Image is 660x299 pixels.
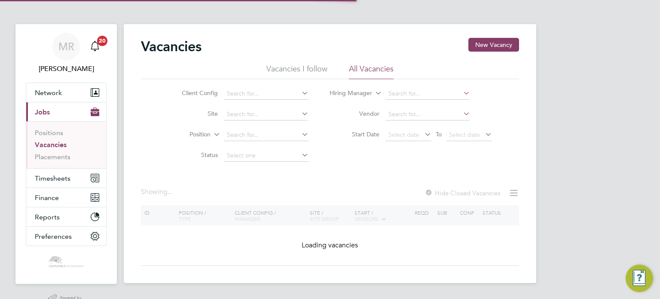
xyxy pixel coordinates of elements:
span: Mason Roberts [26,64,107,74]
label: Site [168,110,218,117]
div: Jobs [26,121,106,168]
span: To [433,129,444,140]
h2: Vacancies [141,38,202,55]
button: Engage Resource Center [626,265,653,292]
button: New Vacancy [468,38,519,52]
span: Preferences [35,232,72,240]
button: Preferences [26,227,106,246]
span: Timesheets [35,174,70,182]
input: Select one [224,150,309,162]
input: Search for... [224,108,309,120]
span: Finance [35,194,59,202]
button: Reports [26,207,106,226]
button: Network [26,83,106,102]
li: Vacancies I follow [266,64,327,79]
div: Showing [141,188,174,197]
label: Start Date [330,130,379,138]
span: Reports [35,213,60,221]
span: 20 [97,36,107,46]
span: MR [58,41,74,52]
input: Search for... [224,88,309,100]
input: Search for... [385,108,470,120]
a: Vacancies [35,141,67,149]
nav: Main navigation [15,24,117,284]
a: Go to home page [26,255,107,268]
button: Finance [26,188,106,207]
span: Select date [388,131,419,139]
label: Hiring Manager [323,89,372,98]
span: Network [35,89,62,97]
li: All Vacancies [349,64,394,79]
button: Timesheets [26,169,106,188]
span: Select date [449,131,480,139]
input: Search for... [224,129,309,141]
label: Vendor [330,110,379,117]
a: 20 [86,33,104,60]
label: Hide Closed Vacancies [425,189,500,197]
button: Jobs [26,102,106,121]
img: castlefieldrecruitment-logo-retina.png [48,255,84,268]
a: MR[PERSON_NAME] [26,33,107,74]
span: ... [168,188,173,196]
label: Position [161,130,211,139]
input: Search for... [385,88,470,100]
label: Client Config [168,89,218,97]
a: Positions [35,129,63,137]
label: Status [168,151,218,159]
span: Jobs [35,108,50,116]
a: Placements [35,153,70,161]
